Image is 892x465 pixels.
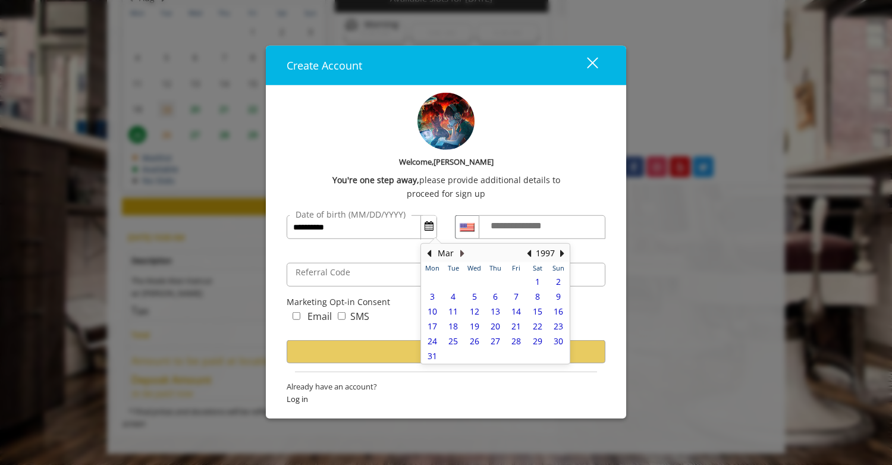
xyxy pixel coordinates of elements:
td: Select day25 [442,274,463,289]
td: Select day16 [548,304,569,319]
label: SMS [350,309,369,324]
td: Select day25 [442,334,463,348]
span: 1 [535,277,540,288]
span: 26 [470,335,479,347]
td: Select day17 [422,319,442,334]
th: Sat [527,262,548,274]
td: Select day23 [548,319,569,334]
td: Select day3 [485,348,505,363]
td: Select day28 [506,334,527,348]
span: 29 [533,335,542,347]
span: Create Account [287,58,362,72]
span: 13 [491,306,500,318]
div: close dialog [573,56,597,74]
span: 24 [428,335,437,347]
td: Select day2 [464,348,485,363]
input: DateOfBirth [287,215,437,239]
td: Select day13 [485,304,505,319]
td: Select day5 [527,348,548,363]
th: Fri [506,262,527,274]
span: 3 [430,291,435,303]
input: marketing_sms_concern [338,312,346,319]
span: 16 [554,306,563,318]
span: 23 [554,321,563,332]
td: Select day10 [422,304,442,319]
th: Thu [485,262,505,274]
button: Previous Year [524,247,533,260]
span: 17 [428,321,437,332]
th: Tue [442,262,463,274]
th: Sun [548,262,569,274]
b: You're one step away, [332,174,419,187]
td: Select day29 [527,334,548,348]
td: Select day31 [422,348,442,363]
span: 25 [448,335,458,347]
button: Previous Month [424,247,434,260]
span: 14 [511,306,521,318]
span: 18 [448,321,458,332]
td: Select day6 [548,348,569,363]
span: Log in [287,393,605,406]
td: Select day26 [464,334,485,348]
td: Select day26 [464,274,485,289]
td: Select day20 [485,319,505,334]
span: 28 [511,335,521,347]
button: 1997 [536,247,555,260]
input: ReferralCode [287,263,605,287]
div: Country [455,215,479,239]
td: Select day9 [548,289,569,304]
label: Email [307,309,332,324]
span: 9 [556,291,561,303]
span: 12 [470,306,479,318]
button: Next Year [557,247,567,260]
td: Select day19 [464,319,485,334]
td: Select day6 [485,289,505,304]
span: Already have an account? [287,381,605,393]
td: Select day22 [527,319,548,334]
td: Select day27 [485,274,505,289]
td: Select day4 [442,289,463,304]
div: Marketing Opt-in Consent [287,296,605,309]
span: 30 [554,335,563,347]
span: 21 [511,321,521,332]
button: Sign up [287,340,605,363]
td: Select day7 [506,289,527,304]
td: Select day2 [548,274,569,289]
td: Select day27 [485,334,505,348]
span: 7 [514,291,519,303]
span: 5 [472,291,477,303]
label: Date of birth (MM/DD/YYYY) [290,208,412,221]
td: Select day21 [506,319,527,334]
input: marketing_email_concern [293,312,300,319]
span: 11 [448,306,458,318]
td: Select day30 [548,334,569,348]
td: Select day11 [442,304,463,319]
span: 20 [491,321,500,332]
span: 8 [535,291,540,303]
td: Select day14 [506,304,527,319]
th: Wed [464,262,485,274]
button: Next Month [457,247,467,260]
td: Select day3 [422,289,442,304]
td: Select day5 [464,289,485,304]
img: profile-pic [417,92,475,149]
span: 6 [493,291,498,303]
td: Select day8 [527,289,548,304]
span: 10 [428,306,437,318]
span: 2 [556,277,561,288]
td: Select day24 [422,334,442,348]
button: Open Calendar [421,216,436,236]
span: 22 [533,321,542,332]
td: Select day1 [442,348,463,363]
div: proceed for sign up [287,187,605,200]
td: Select day28 [506,274,527,289]
td: Select day12 [464,304,485,319]
td: Select day24 [422,274,442,289]
td: Select day1 [527,274,548,289]
td: Select day4 [506,348,527,363]
button: close dialog [565,53,605,77]
span: 27 [491,335,500,347]
label: Referral Code [290,266,356,279]
button: Mar [438,247,454,260]
div: please provide additional details to [287,174,605,187]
